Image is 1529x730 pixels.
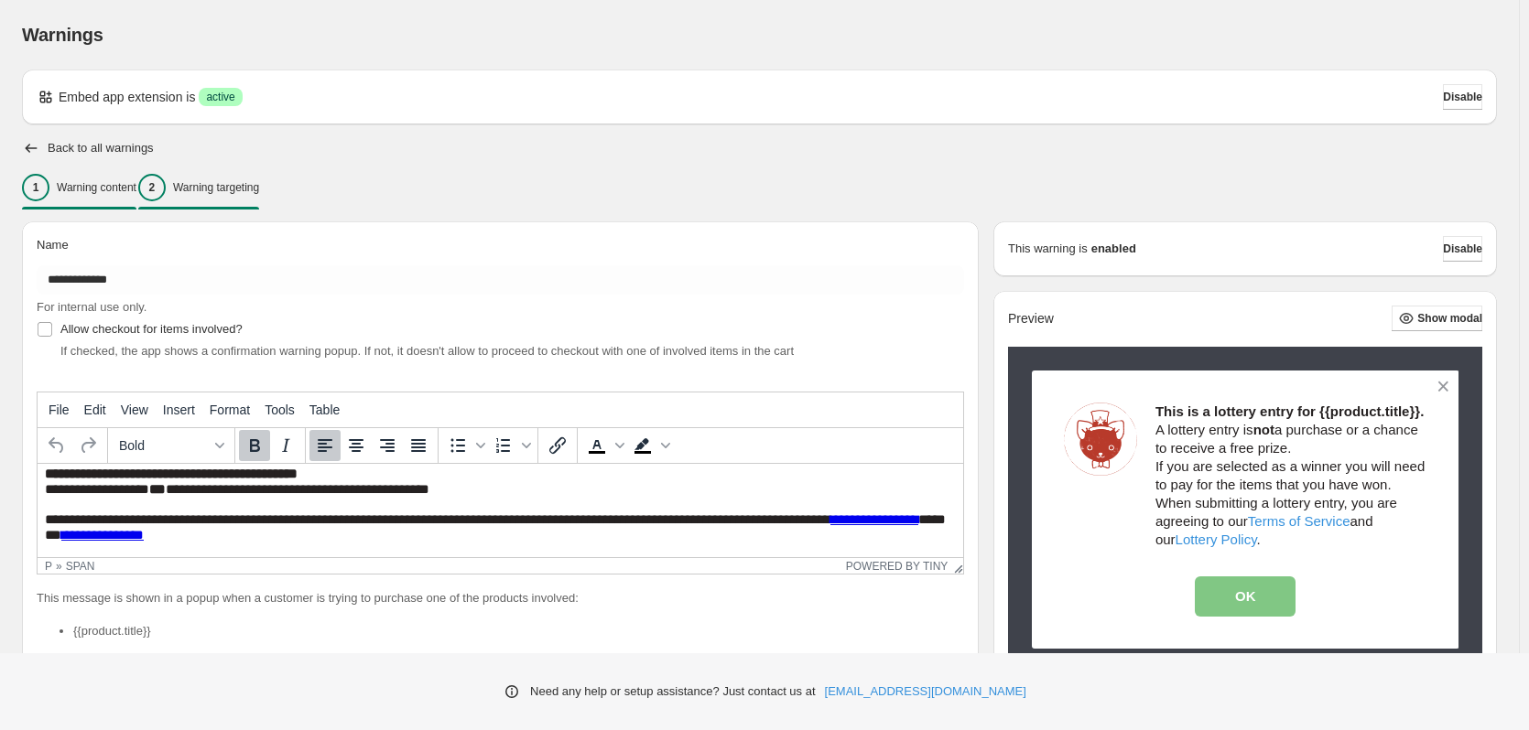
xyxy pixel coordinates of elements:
[403,430,434,461] button: Justify
[309,430,341,461] button: Align left
[825,682,1026,701] a: [EMAIL_ADDRESS][DOMAIN_NAME]
[1195,576,1296,617] button: OK
[37,238,69,252] span: Name
[948,558,963,574] div: Resize
[37,300,146,314] span: For internal use only.
[270,430,301,461] button: Italic
[1091,240,1136,258] strong: enabled
[173,180,259,195] p: Warning targeting
[442,430,488,461] div: Bullet list
[22,168,136,207] button: 1Warning content
[1443,242,1482,256] span: Disable
[59,88,195,106] p: Embed app extension is
[265,403,295,417] span: Tools
[627,430,673,461] div: Background color
[372,430,403,461] button: Align right
[163,403,195,417] span: Insert
[341,430,372,461] button: Align center
[138,168,259,207] button: 2Warning targeting
[138,174,166,201] div: 2
[49,403,70,417] span: File
[542,430,573,461] button: Insert/edit link
[1155,458,1425,547] span: If you are selected as a winner you will need to pay for the items that you have won. When submit...
[1248,513,1350,529] a: Terms of Service
[38,464,963,557] iframe: Rich Text Area
[309,403,340,417] span: Table
[72,430,103,461] button: Redo
[57,180,136,195] p: Warning content
[48,141,154,156] h2: Back to all warnings
[22,25,103,45] span: Warnings
[22,174,49,201] div: 1
[1417,311,1482,326] span: Show modal
[846,560,949,573] a: Powered by Tiny
[112,430,231,461] button: Formats
[121,403,148,417] span: View
[60,322,243,336] span: Allow checkout for items involved?
[56,560,62,573] div: »
[210,403,250,417] span: Format
[73,622,964,640] li: {{product.title}}
[1176,531,1257,547] a: Lottery Policy
[119,438,209,453] span: Bold
[206,90,234,104] span: active
[1392,306,1482,331] button: Show modal
[84,403,106,417] span: Edit
[488,430,534,461] div: Numbered list
[66,560,95,573] div: span
[1443,236,1482,262] button: Disable
[1008,311,1054,327] h2: Preview
[41,430,72,461] button: Undo
[581,430,627,461] div: Text color
[1008,240,1088,258] p: This warning is
[1155,422,1418,456] span: a purchase or a chance to receive a free prize.
[1253,422,1274,437] span: not
[1443,90,1482,104] span: Disable
[1155,422,1253,437] span: A lottery entry is
[1155,403,1424,419] span: This is a lottery entry for {{product.title}}.
[45,560,52,573] div: p
[37,589,964,607] p: This message is shown in a popup when a customer is trying to purchase one of the products involved:
[239,430,270,461] button: Bold
[1443,84,1482,110] button: Disable
[60,344,794,358] span: If checked, the app shows a confirmation warning popup. If not, it doesn't allow to proceed to ch...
